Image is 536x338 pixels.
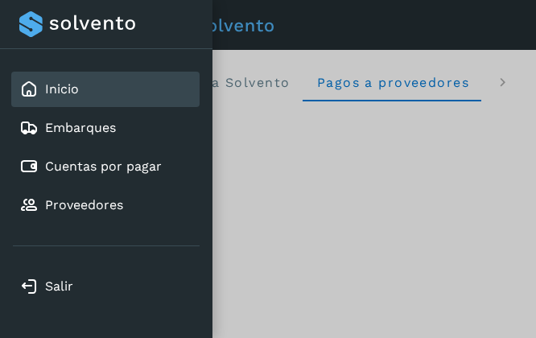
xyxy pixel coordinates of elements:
div: Cuentas por pagar [11,149,200,184]
a: Embarques [45,120,116,135]
div: Salir [11,269,200,304]
a: Cuentas por pagar [45,159,162,174]
div: Inicio [11,72,200,107]
a: Salir [45,278,73,294]
div: Proveedores [11,188,200,223]
a: Proveedores [45,197,123,212]
a: Inicio [45,81,79,97]
div: Embarques [11,110,200,146]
